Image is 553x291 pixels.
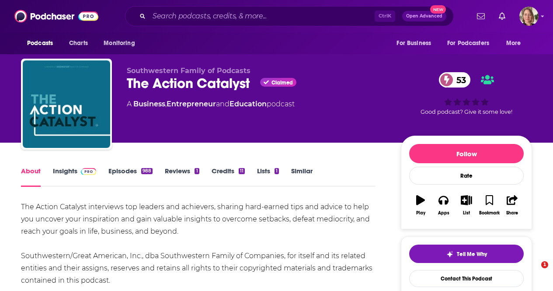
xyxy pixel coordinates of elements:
[104,37,135,49] span: Monitoring
[432,189,455,221] button: Apps
[455,189,478,221] button: List
[541,261,548,268] span: 1
[463,210,470,216] div: List
[500,35,532,52] button: open menu
[21,35,64,52] button: open menu
[291,167,313,187] a: Similar
[81,168,96,175] img: Podchaser Pro
[97,35,146,52] button: open menu
[401,67,532,121] div: 53Good podcast? Give it some love!
[478,189,501,221] button: Bookmark
[409,144,524,163] button: Follow
[409,270,524,287] a: Contact This Podcast
[53,167,96,187] a: InsightsPodchaser Pro
[63,35,93,52] a: Charts
[406,14,442,18] span: Open Advanced
[149,9,375,23] input: Search podcasts, credits, & more...
[133,100,165,108] a: Business
[479,210,500,216] div: Bookmark
[375,11,395,22] span: Ctrl K
[127,67,250,75] span: Southwestern Family of Podcasts
[402,11,446,21] button: Open AdvancedNew
[21,167,41,187] a: About
[239,168,245,174] div: 11
[390,35,442,52] button: open menu
[448,72,470,88] span: 53
[230,100,267,108] a: Education
[519,7,539,26] span: Logged in as AriFortierPr
[523,261,544,282] iframe: Intercom live chat
[195,168,199,174] div: 1
[439,72,470,88] a: 53
[165,167,199,187] a: Reviews1
[430,5,446,14] span: New
[519,7,539,26] img: User Profile
[212,167,245,187] a: Credits11
[69,37,88,49] span: Charts
[275,168,279,174] div: 1
[506,210,518,216] div: Share
[165,100,167,108] span: ,
[108,167,153,187] a: Episodes988
[501,189,524,221] button: Share
[446,251,453,258] img: tell me why sparkle
[141,168,153,174] div: 988
[409,167,524,185] div: Rate
[519,7,539,26] button: Show profile menu
[416,210,425,216] div: Play
[409,189,432,221] button: Play
[442,35,502,52] button: open menu
[447,37,489,49] span: For Podcasters
[167,100,216,108] a: Entrepreneur
[271,81,293,85] span: Claimed
[409,245,524,263] button: tell me why sparkleTell Me Why
[457,251,487,258] span: Tell Me Why
[216,100,230,108] span: and
[495,9,509,24] a: Show notifications dropdown
[438,210,449,216] div: Apps
[421,109,512,115] span: Good podcast? Give it some love!
[21,201,376,287] div: The Action Catalyst interviews top leaders and achievers, sharing hard-earned tips and advice to ...
[125,6,454,26] div: Search podcasts, credits, & more...
[396,37,431,49] span: For Business
[14,8,98,25] img: Podchaser - Follow, Share and Rate Podcasts
[23,60,110,148] img: The Action Catalyst
[506,37,521,49] span: More
[127,99,295,109] div: A podcast
[473,9,488,24] a: Show notifications dropdown
[257,167,279,187] a: Lists1
[27,37,53,49] span: Podcasts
